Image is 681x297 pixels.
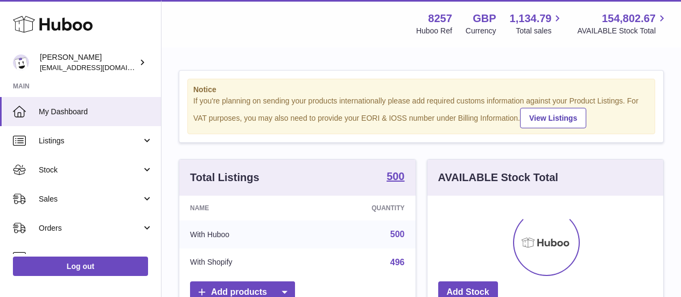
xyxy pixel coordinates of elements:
strong: 500 [387,171,404,182]
th: Name [179,196,306,220]
span: AVAILABLE Stock Total [577,26,668,36]
td: With Shopify [179,248,306,277]
strong: 8257 [428,11,452,26]
a: 1,134.79 Total sales [510,11,564,36]
a: View Listings [520,108,586,128]
span: 1,134.79 [510,11,552,26]
strong: Notice [193,85,649,95]
img: internalAdmin-8257@internal.huboo.com [13,54,29,71]
div: Huboo Ref [416,26,452,36]
span: Usage [39,252,153,263]
span: Total sales [516,26,564,36]
div: If you're planning on sending your products internationally please add required customs informati... [193,96,649,128]
a: Log out [13,257,148,276]
div: [PERSON_NAME] [40,52,137,73]
div: Currency [466,26,496,36]
a: 496 [390,258,405,267]
h3: Total Listings [190,170,259,185]
span: Listings [39,136,142,146]
span: Orders [39,223,142,233]
a: 500 [387,171,404,184]
span: [EMAIL_ADDRESS][DOMAIN_NAME] [40,63,158,72]
span: My Dashboard [39,107,153,117]
span: Stock [39,165,142,175]
td: With Huboo [179,220,306,248]
span: Sales [39,194,142,204]
a: 500 [390,230,405,239]
strong: GBP [473,11,496,26]
a: 154,802.67 AVAILABLE Stock Total [577,11,668,36]
th: Quantity [306,196,415,220]
span: 154,802.67 [602,11,656,26]
h3: AVAILABLE Stock Total [438,170,558,185]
